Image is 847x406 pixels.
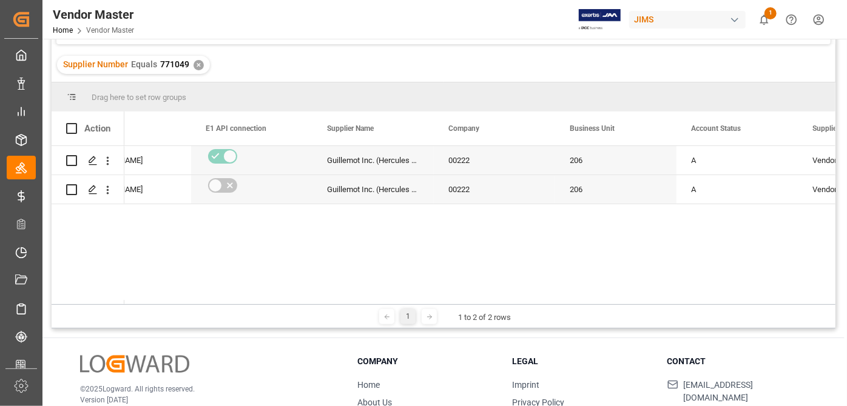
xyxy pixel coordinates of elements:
[63,59,128,69] span: Supplier Number
[84,147,177,175] div: [PERSON_NAME]
[357,380,380,390] a: Home
[778,6,805,33] button: Help Center
[80,355,189,373] img: Logward Logo
[52,175,124,204] div: Press SPACE to select this row.
[691,176,783,204] div: A
[312,175,434,204] div: Guillemot Inc. (Hercules DJ)
[52,146,124,175] div: Press SPACE to select this row.
[667,355,807,368] h3: Contact
[513,380,540,390] a: Imprint
[629,11,746,28] div: JIMS
[629,8,751,31] button: JIMS
[555,175,677,204] div: 206
[691,124,741,133] span: Account Status
[764,7,777,19] span: 1
[448,124,479,133] span: Company
[206,124,266,133] span: E1 API connection
[513,355,652,368] h3: Legal
[434,146,555,175] div: 00222
[357,355,497,368] h3: Company
[691,147,783,175] div: A
[683,379,807,404] span: [EMAIL_ADDRESS][DOMAIN_NAME]
[131,59,157,69] span: Equals
[400,309,416,324] div: 1
[458,311,511,324] div: 1 to 2 of 2 rows
[312,146,434,175] div: Guillemot Inc. (Hercules DJ)
[555,146,677,175] div: 206
[84,176,177,204] div: [PERSON_NAME]
[434,175,555,204] div: 00222
[92,93,186,102] span: Drag here to set row groups
[80,384,327,394] p: © 2025 Logward. All rights reserved.
[53,26,73,35] a: Home
[160,59,189,69] span: 771049
[194,60,204,70] div: ✕
[751,6,778,33] button: show 1 new notifications
[53,5,134,24] div: Vendor Master
[579,9,621,30] img: Exertis%20JAM%20-%20Email%20Logo.jpg_1722504956.jpg
[84,123,110,134] div: Action
[570,124,615,133] span: Business Unit
[327,124,374,133] span: Supplier Name
[80,394,327,405] p: Version [DATE]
